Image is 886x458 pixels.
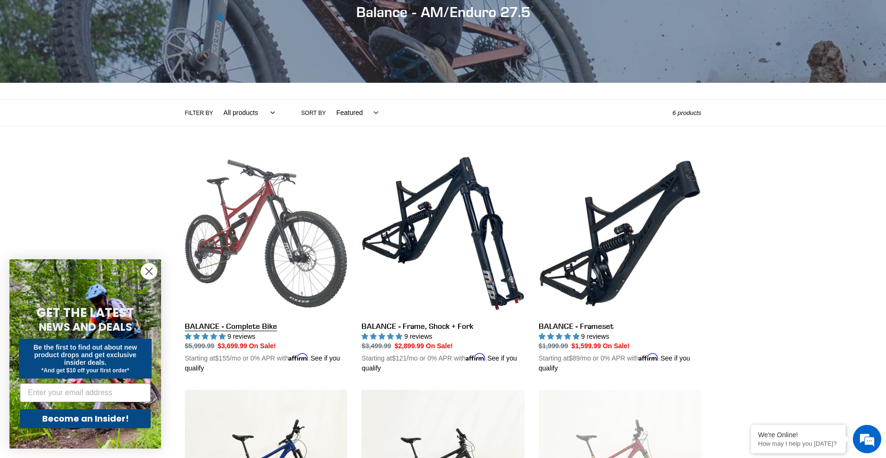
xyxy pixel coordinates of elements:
[758,431,839,439] div: We're Online!
[185,109,213,117] label: Filter by
[141,263,157,280] button: Close dialog
[5,258,181,291] textarea: Type your message and hit 'Enter'
[39,319,132,335] span: NEWS AND DEALS
[20,409,151,428] button: Become an Insider!
[155,5,178,27] div: Minimize live chat window
[41,367,129,374] span: *And get $10 off your first order*
[30,47,54,71] img: d_696896380_company_1647369064580_696896380
[63,53,173,65] div: Chat with us now
[55,119,131,215] span: We're online!
[20,383,151,402] input: Enter your email address
[758,440,839,447] p: How may I help you today?
[10,52,25,66] div: Navigation go back
[301,109,326,117] label: Sort by
[34,343,137,366] span: Be the first to find out about new product drops and get exclusive insider deals.
[36,304,134,321] span: GET THE LATEST
[672,109,701,116] span: 6 products
[356,3,530,20] span: Balance - AM/Enduro 27.5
